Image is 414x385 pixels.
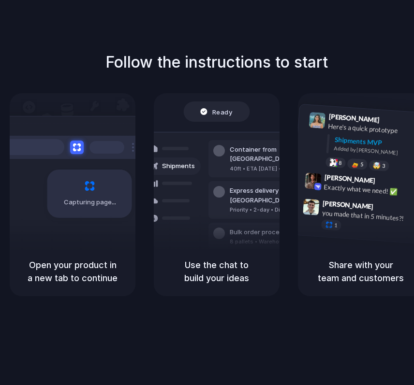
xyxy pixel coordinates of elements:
div: 🤯 [373,162,381,169]
span: Ready [212,107,233,116]
span: [PERSON_NAME] [323,198,374,212]
h5: Open your product in a new tab to continue [21,258,124,285]
span: 9:47 AM [376,202,396,214]
div: Container from [GEOGRAPHIC_DATA] [230,145,334,164]
span: 9:42 AM [378,176,398,188]
span: 3 [382,163,385,168]
h5: Use the chat to build your ideas [165,258,268,285]
span: Shipments [162,161,195,171]
div: Express delivery to [GEOGRAPHIC_DATA] [230,186,334,205]
div: Priority • 2-day • Dispatched [230,206,334,214]
span: [PERSON_NAME] [324,171,375,185]
h5: Share with your team and customers [310,258,412,285]
div: 40ft • ETA [DATE] • In transit [230,165,334,173]
span: 5 [360,161,364,167]
span: Capturing page [64,198,118,207]
div: 8 pallets • Warehouse B • Packed [230,238,320,246]
span: [PERSON_NAME] [328,111,380,125]
div: Bulk order processing [230,228,320,237]
span: 8 [339,160,342,165]
span: 9:41 AM [383,115,402,127]
h1: Follow the instructions to start [105,51,328,74]
span: 1 [334,223,338,228]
